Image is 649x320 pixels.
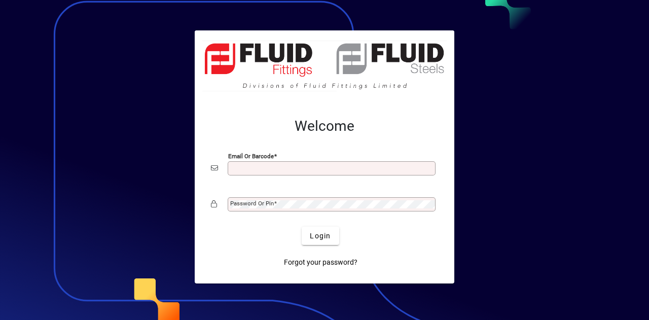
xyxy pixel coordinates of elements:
mat-label: Email or Barcode [228,153,274,160]
span: Forgot your password? [284,257,357,268]
a: Forgot your password? [280,253,362,271]
button: Login [302,227,339,245]
h2: Welcome [211,118,438,135]
span: Login [310,231,331,241]
mat-label: Password or Pin [230,200,274,207]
